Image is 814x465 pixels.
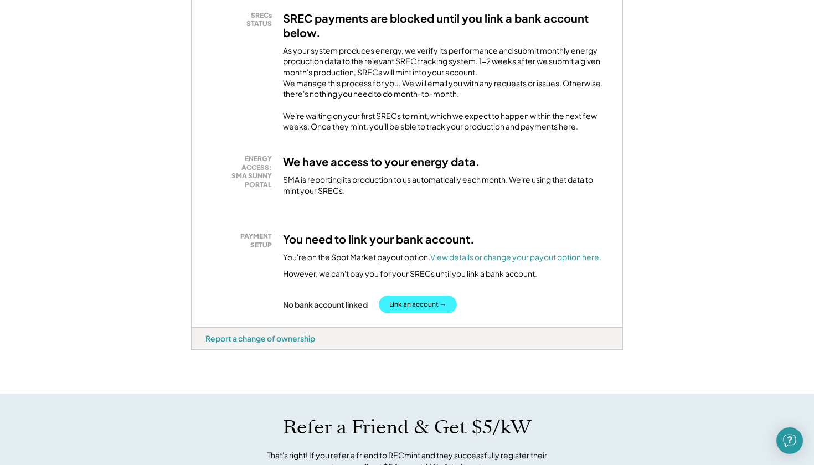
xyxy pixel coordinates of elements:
div: As your system produces energy, we verify its performance and submit monthly energy production da... [283,45,609,105]
a: View details or change your payout option here. [430,252,601,262]
div: However, we can't pay you for your SRECs until you link a bank account. [283,268,537,280]
div: SRECs STATUS [211,11,272,28]
div: We're waiting on your first SRECs to mint, which we expect to happen within the next few weeks. O... [283,111,609,132]
button: Link an account → [379,296,457,313]
h3: SREC payments are blocked until you link a bank account below. [283,11,609,40]
div: ENERGY ACCESS: SMA SUNNY PORTAL [211,154,272,189]
div: Open Intercom Messenger [776,427,803,454]
div: You're on the Spot Market payout option. [283,252,601,263]
h3: We have access to your energy data. [283,154,480,169]
div: No bank account linked [283,299,368,309]
h1: Refer a Friend & Get $5/kW [283,416,531,439]
div: PAYMENT SETUP [211,232,272,249]
div: Report a change of ownership [205,333,315,343]
div: jids3lvd - VA Distributed [191,350,227,354]
h3: You need to link your bank account. [283,232,475,246]
div: SMA is reporting its production to us automatically each month. We're using that data to mint you... [283,174,609,196]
